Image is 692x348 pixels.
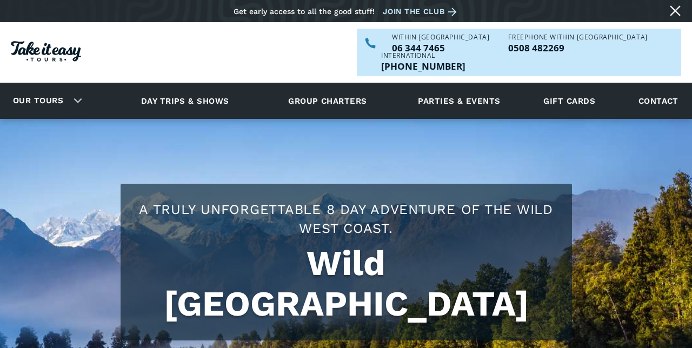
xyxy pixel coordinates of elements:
h1: Wild [GEOGRAPHIC_DATA] [131,243,561,324]
p: [PHONE_NUMBER] [381,62,465,71]
h2: A truly unforgettable 8 day adventure of the wild West Coast. [131,200,561,238]
div: Get early access to all the good stuff! [234,7,375,16]
div: International [381,52,465,59]
a: Homepage [11,36,81,70]
a: Close message [667,2,684,19]
a: Join the club [383,5,461,18]
a: Parties & events [412,86,505,116]
a: Call us freephone within NZ on 0508482269 [508,43,647,52]
div: Freephone WITHIN [GEOGRAPHIC_DATA] [508,34,647,41]
a: Day trips & shows [128,86,243,116]
p: 06 344 7465 [392,43,489,52]
a: Call us within NZ on 063447465 [392,43,489,52]
a: Our tours [5,88,71,113]
a: Group charters [275,86,380,116]
a: Call us outside of NZ on +6463447465 [381,62,465,71]
a: Gift cards [538,86,601,116]
p: 0508 482269 [508,43,647,52]
img: Take it easy Tours logo [11,41,81,62]
a: Contact [633,86,684,116]
div: WITHIN [GEOGRAPHIC_DATA] [392,34,489,41]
